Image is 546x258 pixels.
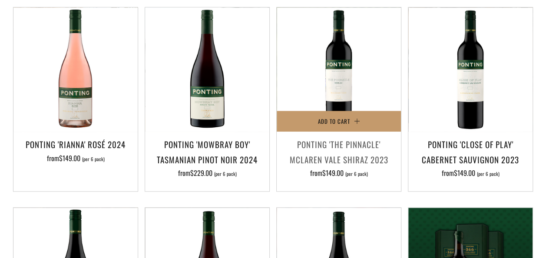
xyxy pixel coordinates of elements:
[178,168,237,178] span: from
[13,137,138,180] a: Ponting 'Rianna' Rosé 2024 from$149.00 (per 6 pack)
[413,137,528,166] h3: Ponting 'Close of Play' Cabernet Sauvignon 2023
[277,111,401,132] button: Add to Cart
[82,157,105,162] span: (per 6 pack)
[149,137,265,166] h3: Ponting 'Mowbray Boy' Tasmanian Pinot Noir 2024
[59,153,80,163] span: $149.00
[408,137,533,180] a: Ponting 'Close of Play' Cabernet Sauvignon 2023 from$149.00 (per 6 pack)
[345,172,368,176] span: (per 6 pack)
[145,137,269,180] a: Ponting 'Mowbray Boy' Tasmanian Pinot Noir 2024 from$229.00 (per 6 pack)
[190,168,212,178] span: $229.00
[281,137,397,166] h3: Ponting 'The Pinnacle' McLaren Vale Shiraz 2023
[477,172,500,176] span: (per 6 pack)
[442,168,500,178] span: from
[322,168,344,178] span: $149.00
[47,153,105,163] span: from
[18,137,133,152] h3: Ponting 'Rianna' Rosé 2024
[277,137,401,180] a: Ponting 'The Pinnacle' McLaren Vale Shiraz 2023 from$149.00 (per 6 pack)
[318,117,350,126] span: Add to Cart
[310,168,368,178] span: from
[214,172,237,176] span: (per 6 pack)
[454,168,475,178] span: $149.00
